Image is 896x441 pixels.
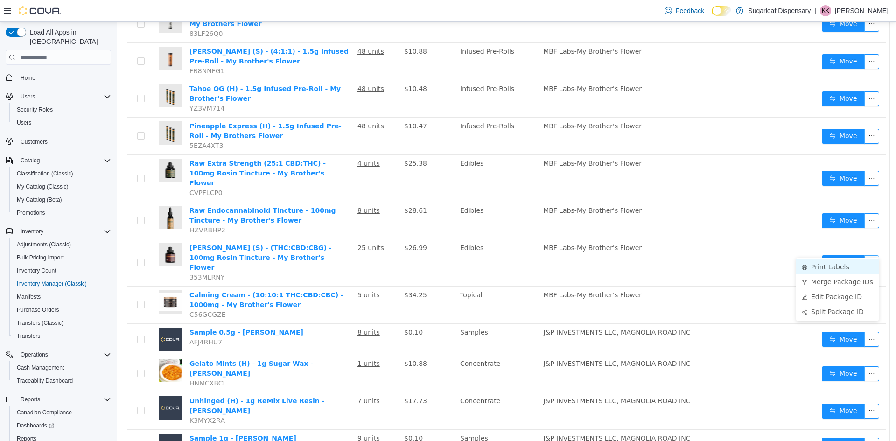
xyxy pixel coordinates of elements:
[13,265,111,276] span: Inventory Count
[13,252,68,263] a: Bulk Pricing Import
[17,183,69,190] span: My Catalog (Classic)
[2,90,115,103] button: Users
[9,277,115,290] button: Inventory Manager (Classic)
[9,316,115,329] button: Transfers (Classic)
[2,393,115,406] button: Reports
[2,154,115,167] button: Catalog
[42,62,65,85] img: Tahoe OG (H) - 1.5g Infused Pre-Roll - My Brother's Flower hero shot
[9,406,115,419] button: Canadian Compliance
[17,254,64,261] span: Bulk Pricing Import
[705,70,748,84] button: icon: swapMove
[13,117,35,128] a: Users
[73,83,108,90] span: YZ3VM714
[685,273,691,278] i: icon: edit
[17,241,71,248] span: Adjustments (Classic)
[17,377,73,385] span: Traceabilty Dashboard
[835,5,889,16] p: [PERSON_NAME]
[17,209,45,217] span: Promotions
[2,135,115,148] button: Customers
[340,265,423,302] td: Topical
[9,303,115,316] button: Purchase Orders
[13,362,111,373] span: Cash Management
[287,375,310,383] span: $17.73
[340,302,423,333] td: Samples
[340,371,423,408] td: Concentrate
[287,185,310,192] span: $28.61
[427,63,525,70] span: MBF Labs-My Brother's Flower
[17,280,87,287] span: Inventory Manager (Classic)
[748,344,763,359] button: icon: ellipsis
[21,138,48,146] span: Customers
[820,5,831,16] div: Kelsey Kastler
[287,26,310,33] span: $10.88
[287,338,310,345] span: $10.88
[241,413,263,420] u: 9 units
[13,362,68,373] a: Cash Management
[679,282,762,297] li: Split Package ID
[13,278,91,289] a: Inventory Manager (Classic)
[9,103,115,116] button: Security Roles
[2,225,115,238] button: Inventory
[42,374,65,398] img: Unhinged (H) - 1g ReMix Live Resin - Newt Brothers placeholder
[73,185,219,202] a: Raw Endocannabinoid Tincture - 100mg Tincture - My Brother's Flower
[73,26,232,43] a: [PERSON_NAME] (S) - (4:1:1) - 1.5g Infused Pre-Roll - My Brother's Flower
[13,181,111,192] span: My Catalog (Classic)
[21,228,43,235] span: Inventory
[679,267,762,282] li: Edit Package ID
[9,361,115,374] button: Cash Management
[9,251,115,264] button: Bulk Pricing Import
[822,5,829,16] span: KK
[73,8,106,15] span: 83LF26Q0
[73,357,110,365] span: HNMCXBCL
[17,422,54,429] span: Dashboards
[13,291,111,302] span: Manifests
[17,364,64,371] span: Cash Management
[13,317,111,329] span: Transfers (Classic)
[241,375,263,383] u: 7 units
[13,194,66,205] a: My Catalog (Beta)
[13,304,63,315] a: Purchase Orders
[427,185,525,192] span: MBF Labs-My Brother's Flower
[26,28,111,46] span: Load All Apps in [GEOGRAPHIC_DATA]
[13,330,111,342] span: Transfers
[676,6,704,15] span: Feedback
[13,207,111,218] span: Promotions
[13,104,56,115] a: Security Roles
[73,252,108,259] span: 353MLRNY
[340,180,423,217] td: Edibles
[427,269,525,277] span: MBF Labs-My Brother's Flower
[73,63,224,80] a: Tahoe OG (H) - 1.5g Infused Pre-Roll - My Brother's Flower
[241,100,267,108] u: 48 units
[340,58,423,96] td: Infused Pre-Rolls
[21,74,35,82] span: Home
[705,310,748,325] button: icon: swapMove
[73,120,107,127] span: 5EZA4XT3
[13,194,111,205] span: My Catalog (Beta)
[13,117,111,128] span: Users
[73,395,108,402] span: K3MYX2RA
[241,269,263,277] u: 5 units
[73,316,105,324] span: AFJ4RHU7
[13,291,44,302] a: Manifests
[340,21,423,58] td: Infused Pre-Rolls
[73,138,209,165] a: Raw Extra Strength (25:1 CBD:THC) - 100mg Rosin Tincture - My Brother's Flower
[13,407,111,418] span: Canadian Compliance
[17,136,51,147] a: Customers
[17,319,63,327] span: Transfers (Classic)
[685,287,691,293] i: icon: share-alt
[13,207,49,218] a: Promotions
[13,239,75,250] a: Adjustments (Classic)
[73,289,109,296] span: C56GCGZE
[17,170,73,177] span: Classification (Classic)
[17,267,56,274] span: Inventory Count
[241,222,267,230] u: 25 units
[17,306,59,314] span: Purchase Orders
[17,91,111,102] span: Users
[748,32,763,47] button: icon: ellipsis
[427,26,525,33] span: MBF Labs-My Brother's Flower
[287,138,310,145] span: $25.38
[287,413,306,420] span: $0.10
[340,96,423,133] td: Infused Pre-Rolls
[340,217,423,265] td: Edibles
